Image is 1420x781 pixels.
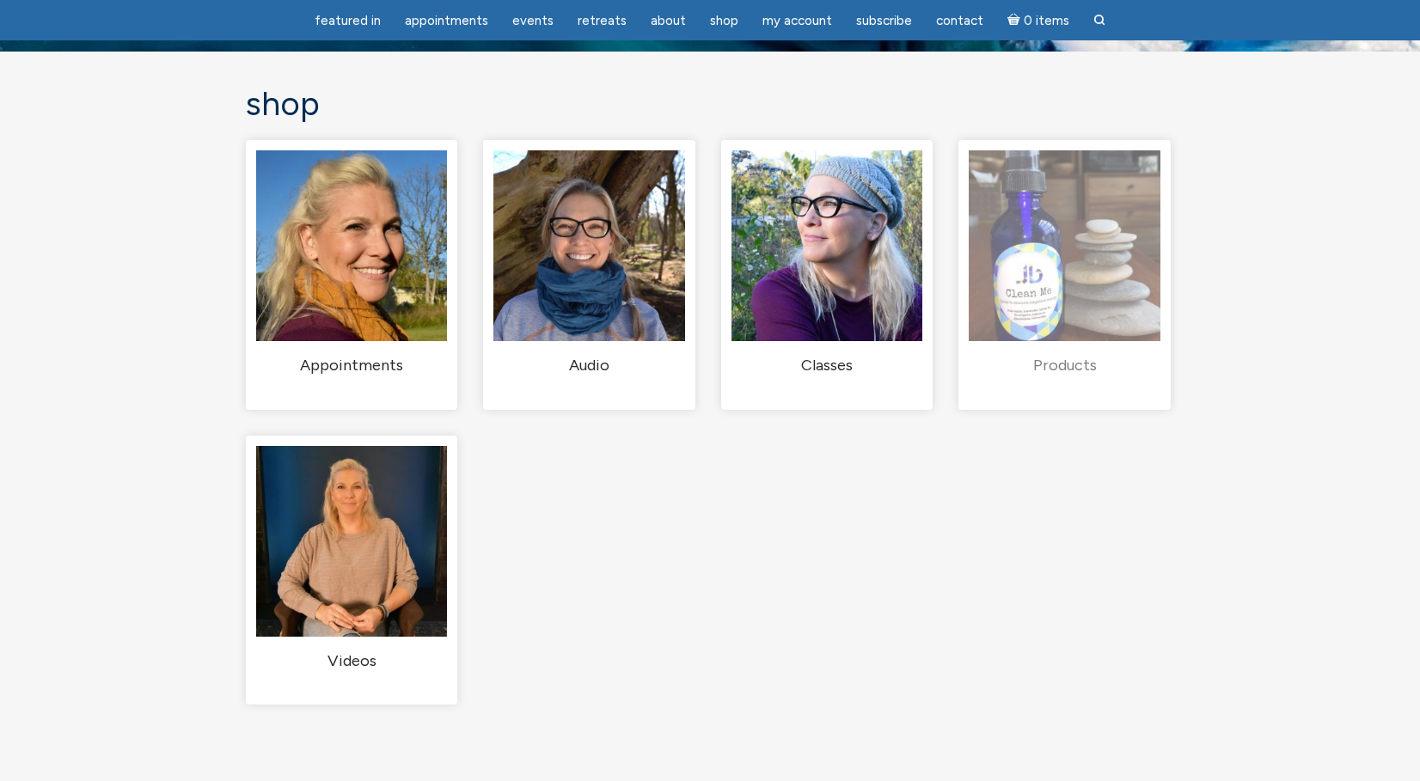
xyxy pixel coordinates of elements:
a: Appointments [395,4,499,38]
a: Visit product category Audio [493,150,684,376]
img: Products [969,150,1160,341]
h2: Videos [256,651,447,672]
img: Classes [731,150,922,341]
a: Retreats [567,4,637,38]
h2: Audio [493,356,684,376]
img: Audio [493,150,684,341]
a: About [640,4,696,38]
span: 0 items [1024,15,1069,27]
a: Visit product category Classes [731,150,922,376]
a: Events [502,4,564,38]
span: My Account [762,13,832,28]
a: Subscribe [846,4,922,38]
img: Appointments [256,150,447,341]
img: Videos [256,446,447,637]
span: About [651,13,686,28]
a: My Account [752,4,842,38]
h2: Classes [731,356,922,376]
span: featured in [315,13,381,28]
h1: Shop [246,86,1174,123]
a: Visit product category Products [969,150,1160,376]
h2: Products [969,356,1160,376]
h2: Appointments [256,356,447,376]
a: featured in [304,4,391,38]
span: Shop [710,13,738,28]
i: Cart [1007,13,1024,28]
span: Subscribe [856,13,912,28]
span: Events [512,13,554,28]
a: Contact [926,4,994,38]
a: Visit product category Videos [256,446,447,672]
a: Visit product category Appointments [256,150,447,376]
span: Retreats [578,13,627,28]
a: Cart0 items [997,3,1080,38]
span: Appointments [405,13,488,28]
a: Shop [700,4,749,38]
span: Contact [936,13,983,28]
